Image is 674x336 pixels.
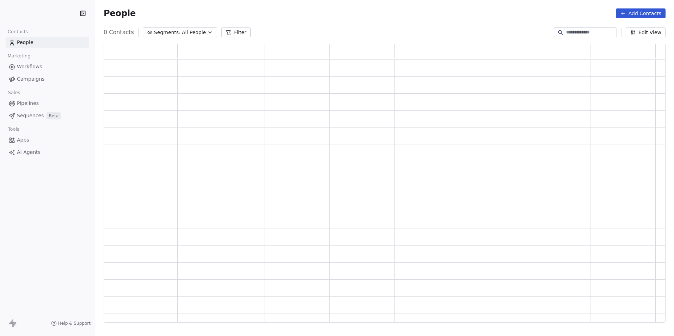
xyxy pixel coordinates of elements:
[104,8,136,19] span: People
[5,51,33,61] span: Marketing
[6,134,89,146] a: Apps
[104,28,134,37] span: 0 Contacts
[17,63,42,70] span: Workflows
[47,112,61,119] span: Beta
[17,112,44,119] span: Sequences
[17,100,39,107] span: Pipelines
[626,27,666,37] button: Edit View
[6,61,89,73] a: Workflows
[5,26,31,37] span: Contacts
[17,39,33,46] span: People
[6,110,89,122] a: SequencesBeta
[51,321,91,326] a: Help & Support
[6,37,89,48] a: People
[6,73,89,85] a: Campaigns
[616,8,666,18] button: Add Contacts
[17,136,29,144] span: Apps
[17,149,41,156] span: AI Agents
[221,27,251,37] button: Filter
[5,124,22,135] span: Tools
[17,75,44,83] span: Campaigns
[154,29,180,36] span: Segments:
[5,87,23,98] span: Sales
[6,98,89,109] a: Pipelines
[58,321,91,326] span: Help & Support
[6,147,89,158] a: AI Agents
[182,29,206,36] span: All People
